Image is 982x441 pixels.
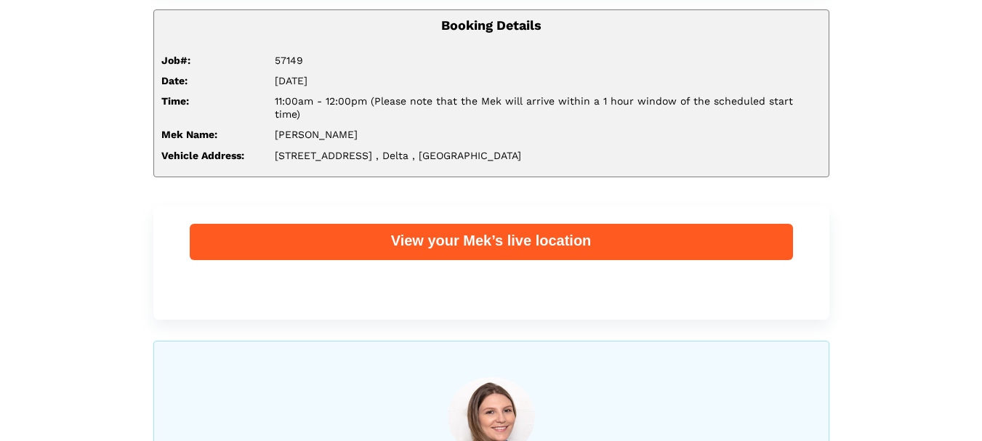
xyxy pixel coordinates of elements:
div: [PERSON_NAME] [264,128,832,141]
strong: Job#: [161,54,190,66]
div: View your Mek’s live location [190,231,793,250]
span: [STREET_ADDRESS] [275,150,372,161]
span: , [GEOGRAPHIC_DATA] [412,150,521,161]
strong: Vehicle Address: [161,150,244,161]
strong: Date: [161,75,188,86]
span: , Delta [376,150,409,161]
strong: Time: [161,95,189,107]
div: 11:00am - 12:00pm (Please note that the Mek will arrive within a 1 hour window of the scheduled s... [264,94,832,121]
strong: Mek Name: [161,129,217,140]
div: [DATE] [264,74,832,87]
h5: Booking Details [161,17,821,33]
div: 57149 [264,54,832,67]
